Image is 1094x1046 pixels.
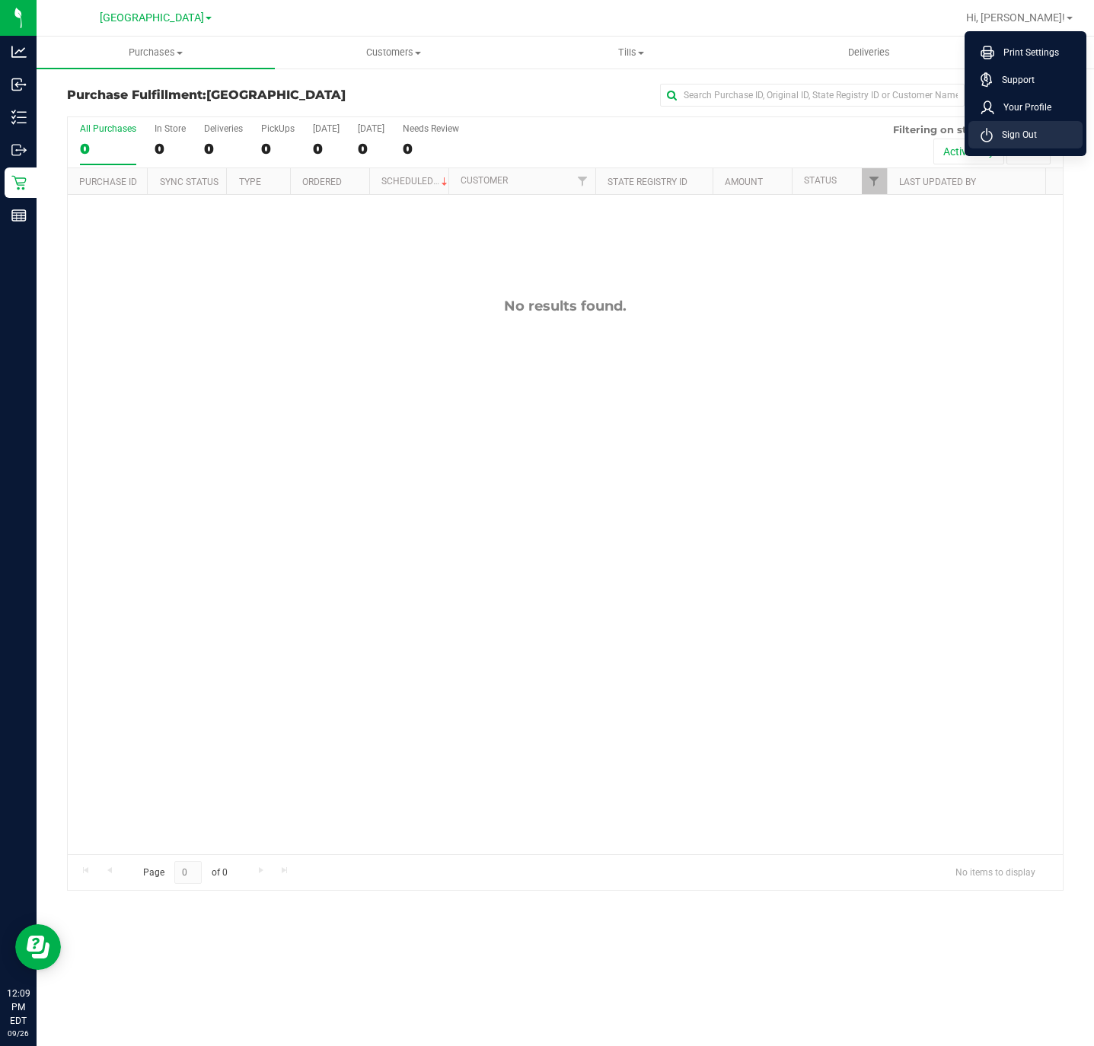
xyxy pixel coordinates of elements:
[261,140,295,158] div: 0
[994,45,1059,60] span: Print Settings
[993,72,1035,88] span: Support
[302,177,342,187] a: Ordered
[80,140,136,158] div: 0
[751,37,989,69] a: Deliveries
[11,142,27,158] inline-svg: Outbound
[204,140,243,158] div: 0
[862,168,887,194] a: Filter
[239,177,261,187] a: Type
[512,37,751,69] a: Tills
[37,37,275,69] a: Purchases
[37,46,275,59] span: Purchases
[160,177,218,187] a: Sync Status
[130,861,240,885] span: Page of 0
[79,177,137,187] a: Purchase ID
[11,110,27,125] inline-svg: Inventory
[569,168,595,194] a: Filter
[966,11,1065,24] span: Hi, [PERSON_NAME]!
[11,77,27,92] inline-svg: Inbound
[7,1028,30,1039] p: 09/26
[660,84,965,107] input: Search Purchase ID, Original ID, State Registry ID or Customer Name...
[403,140,459,158] div: 0
[7,987,30,1028] p: 12:09 PM EDT
[381,176,451,187] a: Scheduled
[804,175,837,186] a: Status
[968,121,1083,148] li: Sign Out
[11,175,27,190] inline-svg: Retail
[276,46,512,59] span: Customers
[313,140,340,158] div: 0
[204,123,243,134] div: Deliveries
[11,44,27,59] inline-svg: Analytics
[899,177,976,187] a: Last Updated By
[461,175,508,186] a: Customer
[100,11,204,24] span: [GEOGRAPHIC_DATA]
[828,46,911,59] span: Deliveries
[313,123,340,134] div: [DATE]
[608,177,687,187] a: State Registry ID
[155,123,186,134] div: In Store
[403,123,459,134] div: Needs Review
[15,924,61,970] iframe: Resource center
[933,139,1004,164] button: Active only
[80,123,136,134] div: All Purchases
[155,140,186,158] div: 0
[725,177,763,187] a: Amount
[275,37,513,69] a: Customers
[261,123,295,134] div: PickUps
[358,140,384,158] div: 0
[11,208,27,223] inline-svg: Reports
[67,88,399,102] h3: Purchase Fulfillment:
[513,46,750,59] span: Tills
[994,100,1051,115] span: Your Profile
[943,861,1048,884] span: No items to display
[893,123,992,136] span: Filtering on status:
[993,127,1037,142] span: Sign Out
[981,72,1076,88] a: Support
[206,88,346,102] span: [GEOGRAPHIC_DATA]
[358,123,384,134] div: [DATE]
[68,298,1063,314] div: No results found.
